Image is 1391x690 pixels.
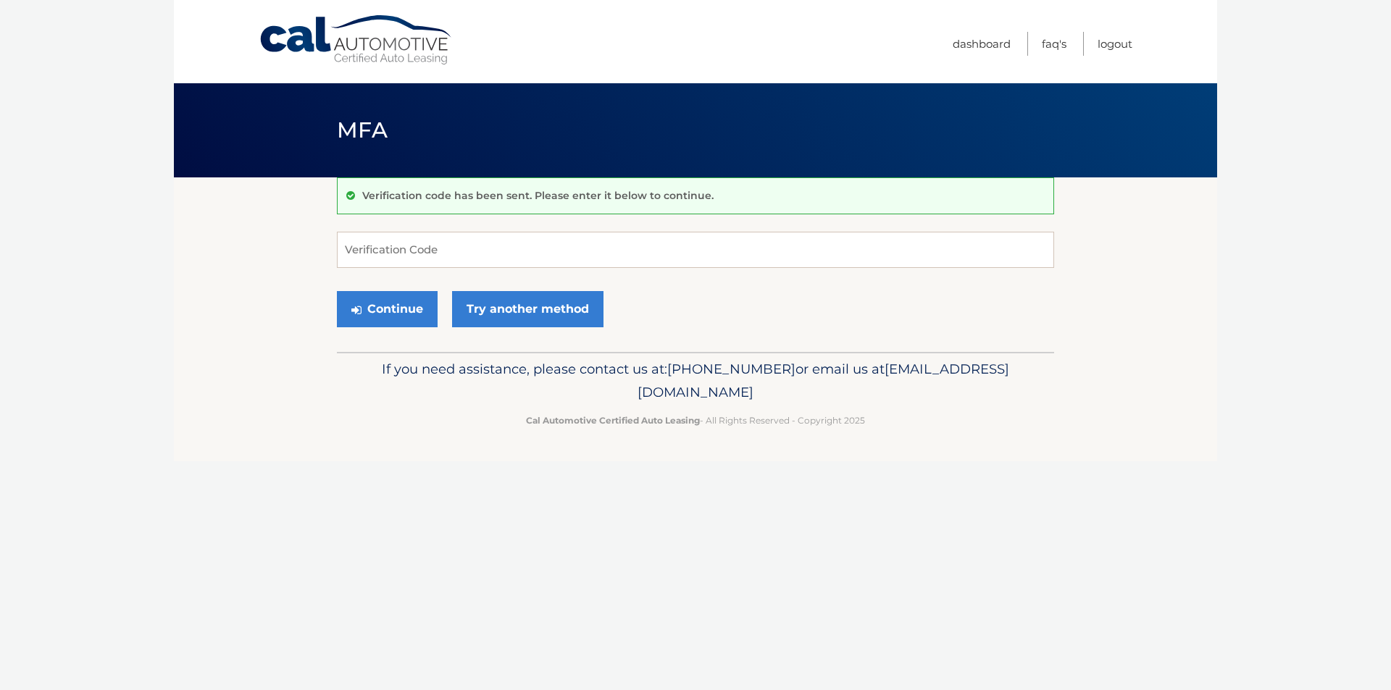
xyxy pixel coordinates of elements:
a: Logout [1098,32,1132,56]
span: MFA [337,117,388,143]
span: [PHONE_NUMBER] [667,361,795,377]
a: Cal Automotive [259,14,454,66]
a: Dashboard [953,32,1011,56]
p: Verification code has been sent. Please enter it below to continue. [362,189,714,202]
span: [EMAIL_ADDRESS][DOMAIN_NAME] [638,361,1009,400]
input: Verification Code [337,232,1054,268]
p: If you need assistance, please contact us at: or email us at [346,358,1045,404]
strong: Cal Automotive Certified Auto Leasing [526,415,700,426]
a: FAQ's [1042,32,1066,56]
a: Try another method [452,291,603,327]
p: - All Rights Reserved - Copyright 2025 [346,413,1045,428]
button: Continue [337,291,438,327]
